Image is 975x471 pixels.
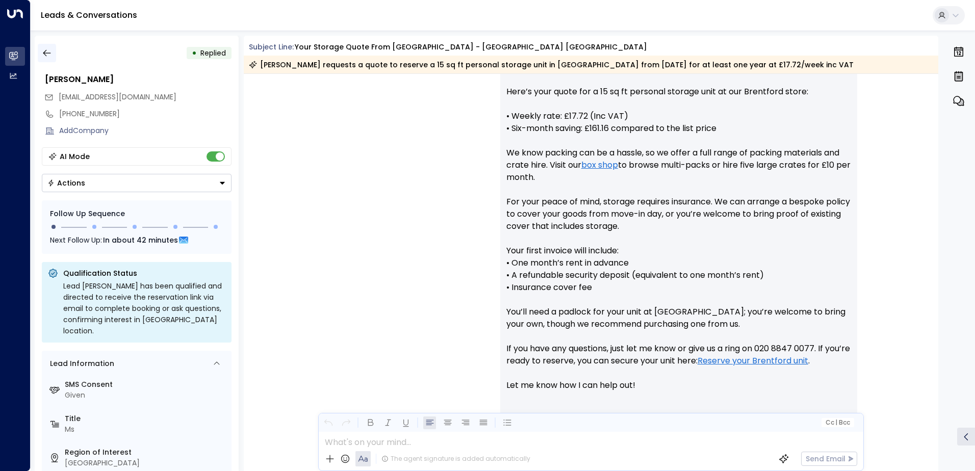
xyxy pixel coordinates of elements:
[65,424,227,435] div: Ms
[41,9,137,21] a: Leads & Conversations
[835,419,837,426] span: |
[60,151,90,162] div: AI Mode
[825,419,850,426] span: Cc Bcc
[47,178,85,188] div: Actions
[322,416,335,429] button: Undo
[63,280,225,336] div: Lead [PERSON_NAME] has been qualified and directed to receive the reservation link via email to c...
[65,390,227,401] div: Given
[63,268,225,278] p: Qualification Status
[59,109,232,119] div: [PHONE_NUMBER]
[46,358,114,369] div: Lead Information
[65,458,227,468] div: [GEOGRAPHIC_DATA]
[50,234,223,246] div: Next Follow Up:
[59,92,176,102] span: [EMAIL_ADDRESS][DOMAIN_NAME]
[42,174,232,192] button: Actions
[65,413,227,424] label: Title
[59,125,232,136] div: AddCompany
[249,42,294,52] span: Subject Line:
[581,159,618,171] a: box shop
[103,234,178,246] span: In about 42 minutes
[340,416,352,429] button: Redo
[65,379,227,390] label: SMS Consent
[698,355,808,367] a: Reserve your Brentford unit
[50,208,223,219] div: Follow Up Sequence
[821,418,854,428] button: Cc|Bcc
[381,454,530,463] div: The agent signature is added automatically
[249,60,854,70] div: [PERSON_NAME] requests a quote to reserve a 15 sq ft personal storage unit in [GEOGRAPHIC_DATA] f...
[506,61,851,404] p: Hi [PERSON_NAME], Here’s your quote for a 15 sq ft personal storage unit at our Brentford store: ...
[65,447,227,458] label: Region of Interest
[295,42,647,53] div: Your storage quote from [GEOGRAPHIC_DATA] - [GEOGRAPHIC_DATA] [GEOGRAPHIC_DATA]
[45,73,232,86] div: [PERSON_NAME]
[200,48,226,58] span: Replied
[42,174,232,192] div: Button group with a nested menu
[192,44,197,62] div: •
[59,92,176,102] span: hayleybernard71@gmail.com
